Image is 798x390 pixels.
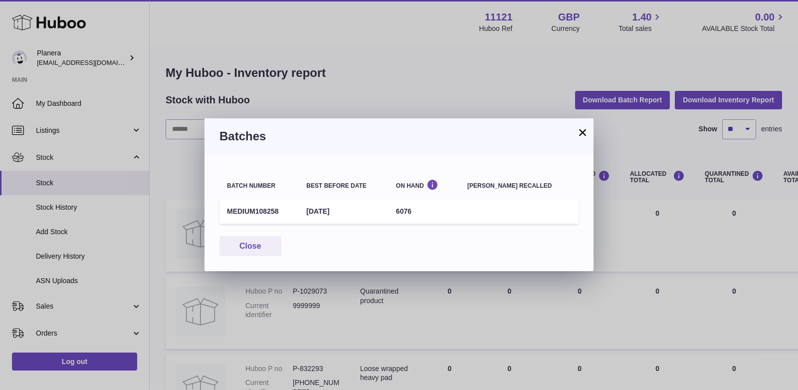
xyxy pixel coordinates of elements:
[306,183,381,189] div: Best before date
[219,128,579,144] h3: Batches
[389,199,460,224] td: 6076
[467,183,571,189] div: [PERSON_NAME] recalled
[299,199,389,224] td: [DATE]
[219,236,281,257] button: Close
[577,126,589,138] button: ×
[396,179,452,189] div: On Hand
[227,183,291,189] div: Batch number
[219,199,299,224] td: MEDIUM108258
